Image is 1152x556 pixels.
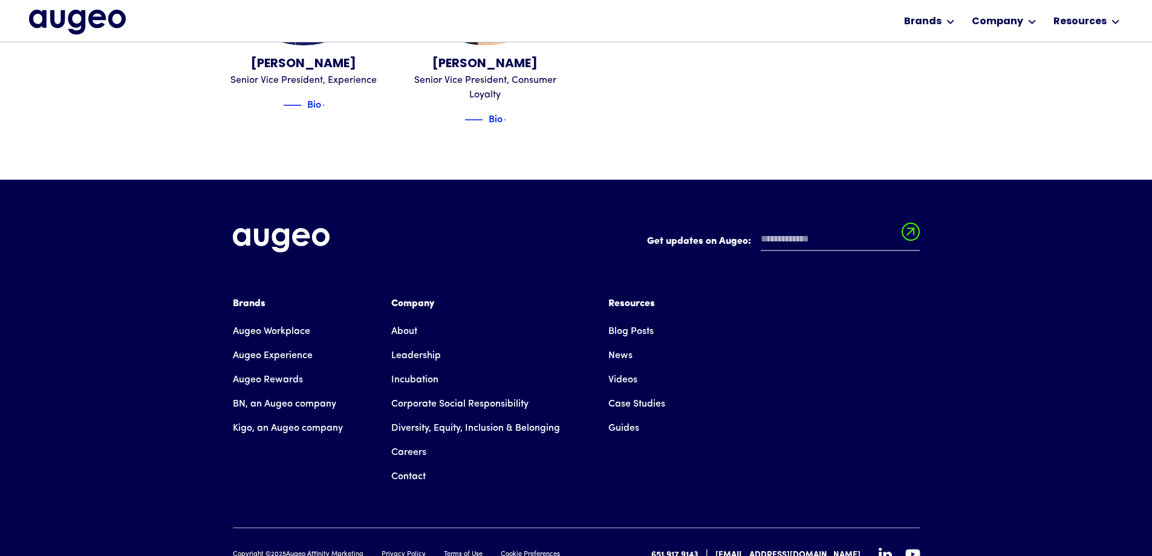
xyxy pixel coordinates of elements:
[391,440,426,465] a: Careers
[647,228,920,257] form: Email Form
[608,319,654,344] a: Blog Posts
[404,73,567,102] div: Senior Vice President, Consumer Loyalty
[391,296,560,311] div: Company
[902,223,920,248] input: Submit
[223,73,385,88] div: Senior Vice President, Experience
[391,416,560,440] a: Diversity, Equity, Inclusion & Belonging
[223,55,385,73] div: [PERSON_NAME]
[307,96,321,111] div: Bio
[647,234,751,249] label: Get updates on Augeo:
[608,392,665,416] a: Case Studies
[904,15,942,29] div: Brands
[29,10,126,34] img: Augeo's full logo in midnight blue.
[29,10,126,34] a: home
[608,296,665,311] div: Resources
[391,319,417,344] a: About
[233,344,313,368] a: Augeo Experience
[233,392,336,416] a: BN, an Augeo company
[322,98,340,113] img: Blue text arrow
[404,55,567,73] div: [PERSON_NAME]
[464,113,483,127] img: Blue decorative line
[283,98,301,113] img: Blue decorative line
[391,392,529,416] a: Corporate Social Responsibility
[504,113,522,127] img: Blue text arrow
[391,465,426,489] a: Contact
[233,228,330,253] img: Augeo's full logo in white.
[233,319,310,344] a: Augeo Workplace
[391,344,441,368] a: Leadership
[608,416,639,440] a: Guides
[233,296,343,311] div: Brands
[608,368,637,392] a: Videos
[608,344,633,368] a: News
[233,416,343,440] a: Kigo, an Augeo company
[972,15,1023,29] div: Company
[391,368,438,392] a: Incubation
[233,368,303,392] a: Augeo Rewards
[1053,15,1107,29] div: Resources
[489,111,503,125] div: Bio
